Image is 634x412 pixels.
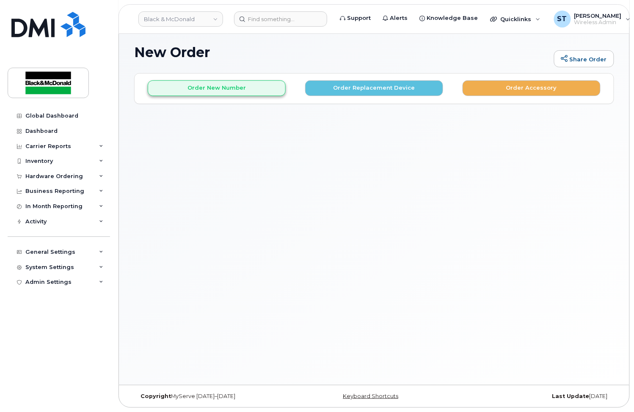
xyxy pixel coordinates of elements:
strong: Copyright [141,393,171,399]
button: Order New Number [148,80,286,96]
div: [DATE] [454,393,614,400]
span: Support [347,14,371,22]
span: Alerts [390,14,408,22]
button: Order Accessory [463,80,601,96]
strong: Last Update [552,393,590,399]
input: Find something... [234,11,327,27]
span: [PERSON_NAME] [574,12,622,19]
a: Keyboard Shortcuts [343,393,399,399]
span: Quicklinks [501,16,532,22]
span: ST [557,14,567,24]
span: Knowledge Base [427,14,478,22]
a: Black & McDonald [138,11,223,27]
a: Share Order [554,50,614,67]
div: MyServe [DATE]–[DATE] [134,393,294,400]
h1: New Order [134,45,550,60]
a: Alerts [377,10,413,27]
button: Order Replacement Device [305,80,443,96]
span: Wireless Admin [574,19,622,26]
div: Quicklinks [485,11,546,27]
a: Knowledge Base [413,10,484,27]
a: Support [334,10,377,27]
